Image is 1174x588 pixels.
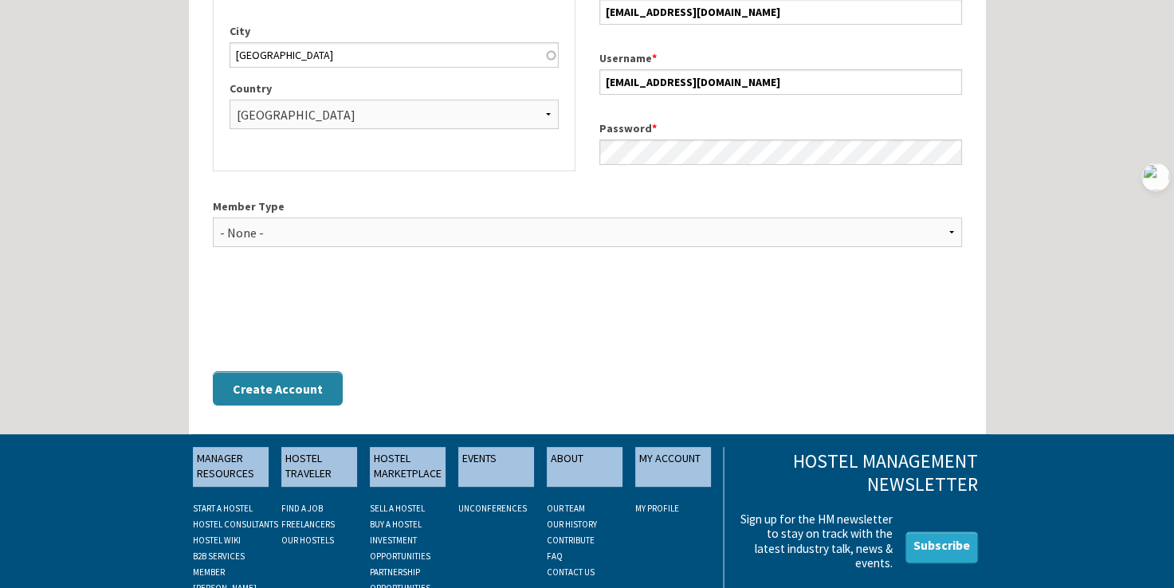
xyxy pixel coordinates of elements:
iframe: reCAPTCHA [213,284,455,347]
a: MY ACCOUNT [635,447,711,487]
h3: Hostel Management Newsletter [736,450,977,496]
a: HOSTEL CONSULTANTS [193,519,278,530]
span: This field is required. [652,51,657,65]
a: B2B SERVICES [193,551,245,562]
label: Member Type [213,198,962,215]
label: Username [599,50,962,67]
a: FIND A JOB [281,503,323,514]
p: Sign up for the HM newsletter to stay on track with the latest industry talk, news & events. [736,512,893,570]
span: This field is required. [652,121,657,135]
a: OUR HOSTELS [281,535,334,546]
button: Create Account [213,371,343,406]
label: City [230,23,559,40]
label: Country [230,80,559,97]
a: EVENTS [458,447,534,487]
a: HOSTEL MARKETPLACE [370,447,446,487]
label: Password [599,120,962,137]
a: BUY A HOSTEL [370,519,422,530]
a: SELL A HOSTEL [370,503,425,514]
a: CONTRIBUTE [547,535,595,546]
a: ABOUT [547,447,622,487]
a: FAQ [547,551,563,562]
a: INVESTMENT OPPORTUNITIES [370,535,430,562]
a: My Profile [635,503,679,514]
a: CONTACT US [547,566,595,578]
a: FREELANCERS [281,519,335,530]
a: HOSTEL TRAVELER [281,447,357,487]
a: OUR HISTORY [547,519,597,530]
a: MANAGER RESOURCES [193,447,269,487]
a: OUR TEAM [547,503,585,514]
a: HOSTEL WIKI [193,535,241,546]
a: UNCONFERENCES [458,503,527,514]
a: START A HOSTEL [193,503,253,514]
a: Subscribe [905,531,978,563]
